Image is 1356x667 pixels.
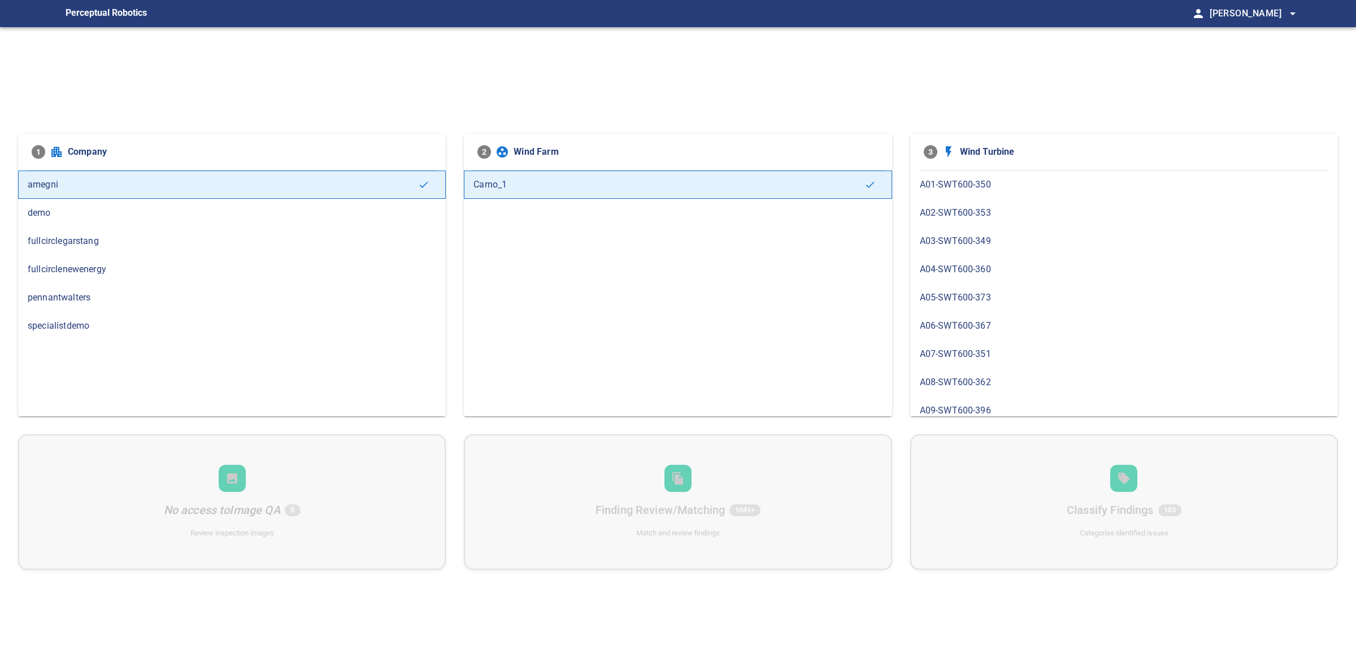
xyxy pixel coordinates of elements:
span: A03-SWT600-349 [920,234,1328,248]
span: 1 [32,145,45,159]
span: A02-SWT600-353 [920,206,1328,220]
div: A08-SWT600-362 [910,368,1338,396]
div: Carno_1 [464,171,892,199]
span: A04-SWT600-360 [920,263,1328,276]
span: Company [68,145,432,159]
div: A04-SWT600-360 [910,255,1338,284]
span: A06-SWT600-367 [920,319,1328,333]
div: A09-SWT600-396 [910,396,1338,425]
span: Carno_1 [473,178,864,191]
span: Wind Turbine [960,145,1324,159]
span: A08-SWT600-362 [920,376,1328,389]
span: Wind Farm [514,145,878,159]
div: fullcirclegarstang [18,227,446,255]
span: person [1192,7,1205,20]
span: A05-SWT600-373 [920,291,1328,304]
span: 2 [477,145,491,159]
div: amegni [18,171,446,199]
button: [PERSON_NAME] [1205,2,1299,25]
span: A01-SWT600-350 [920,178,1328,191]
div: pennantwalters [18,284,446,312]
span: arrow_drop_down [1286,7,1299,20]
div: A07-SWT600-351 [910,340,1338,368]
span: specialistdemo [28,319,436,333]
figcaption: Perceptual Robotics [66,5,147,23]
span: fullcirclegarstang [28,234,436,248]
span: pennantwalters [28,291,436,304]
span: demo [28,206,436,220]
div: A03-SWT600-349 [910,227,1338,255]
div: A05-SWT600-373 [910,284,1338,312]
div: A01-SWT600-350 [910,171,1338,199]
span: [PERSON_NAME] [1210,6,1299,21]
div: A06-SWT600-367 [910,312,1338,340]
div: demo [18,199,446,227]
span: amegni [28,178,418,191]
div: specialistdemo [18,312,446,340]
span: fullcirclenewenergy [28,263,436,276]
span: 3 [924,145,937,159]
div: fullcirclenewenergy [18,255,446,284]
span: A09-SWT600-396 [920,404,1328,417]
span: A07-SWT600-351 [920,347,1328,361]
div: A02-SWT600-353 [910,199,1338,227]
